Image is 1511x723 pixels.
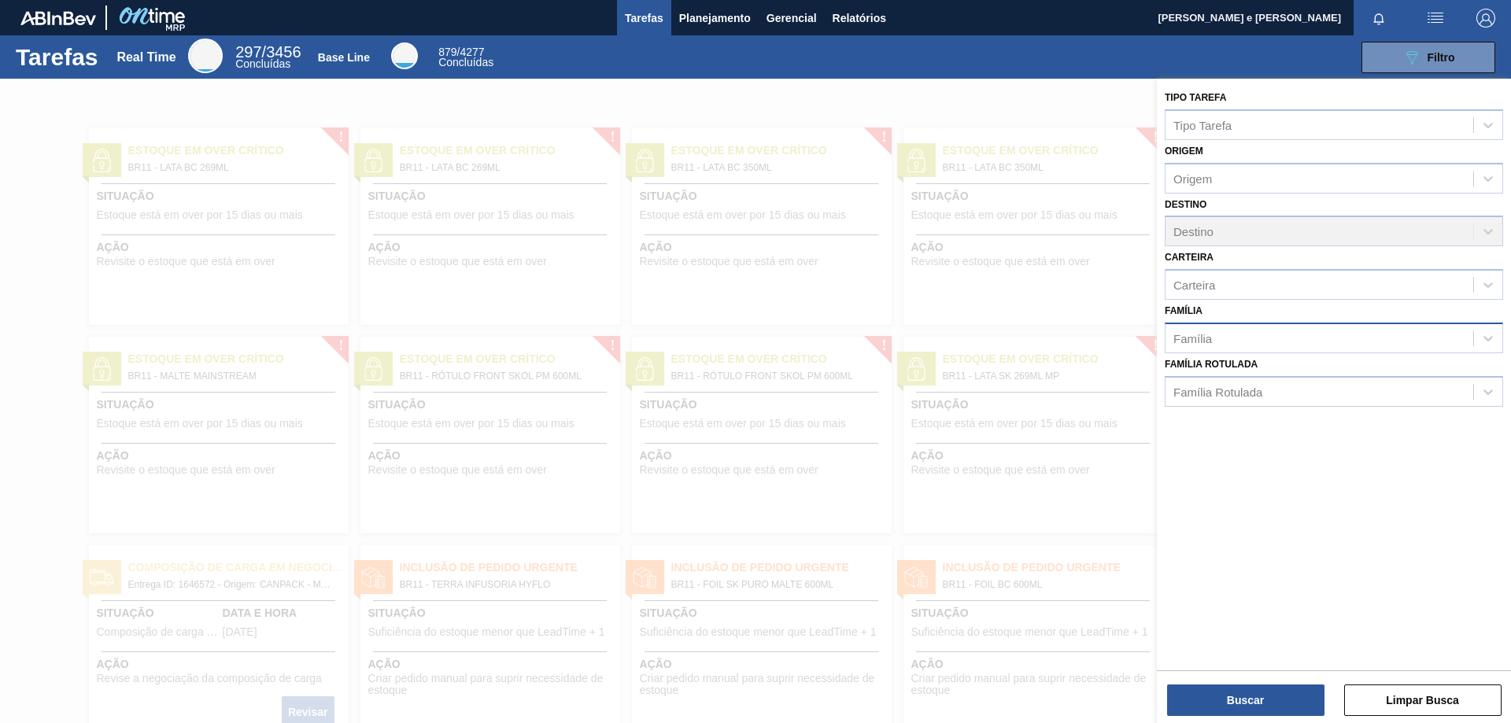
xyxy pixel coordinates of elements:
[235,43,301,61] span: / 3456
[188,39,223,73] div: Real Time
[1165,359,1258,370] label: Família Rotulada
[1173,118,1232,131] div: Tipo Tarefa
[235,57,290,70] span: Concluídas
[1165,92,1226,103] label: Tipo Tarefa
[1173,172,1212,185] div: Origem
[625,9,663,28] span: Tarefas
[235,46,301,69] div: Real Time
[318,51,370,64] div: Base Line
[1476,9,1495,28] img: Logout
[116,50,175,65] div: Real Time
[438,56,493,68] span: Concluídas
[767,9,817,28] span: Gerencial
[1173,279,1215,292] div: Carteira
[1165,305,1203,316] label: Família
[1165,199,1206,210] label: Destino
[20,11,96,25] img: TNhmsLtSVTkK8tSr43FrP2fwEKptu5GPRR3wAAAABJRU5ErkJggg==
[1165,146,1203,157] label: Origem
[438,46,456,58] span: 879
[1173,385,1262,398] div: Família Rotulada
[438,46,484,58] span: / 4277
[235,43,261,61] span: 297
[1173,331,1212,345] div: Família
[1354,7,1404,29] button: Notificações
[1426,9,1445,28] img: userActions
[16,48,98,66] h1: Tarefas
[1361,42,1495,73] button: Filtro
[833,9,886,28] span: Relatórios
[438,47,493,68] div: Base Line
[679,9,751,28] span: Planejamento
[391,42,418,69] div: Base Line
[1428,51,1455,64] span: Filtro
[1165,252,1214,263] label: Carteira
